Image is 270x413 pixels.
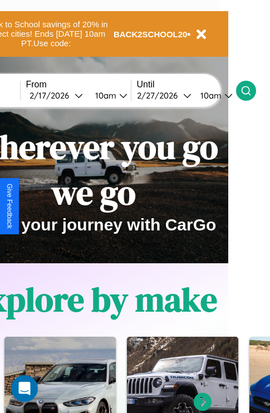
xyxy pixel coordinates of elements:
b: BACK2SCHOOL20 [114,29,188,39]
div: 10am [90,90,119,101]
div: 10am [195,90,224,101]
button: 2/17/2026 [26,90,86,101]
div: Give Feedback [6,184,13,229]
button: 10am [192,90,236,101]
div: Open Intercom Messenger [11,375,38,402]
div: 2 / 17 / 2026 [30,90,75,101]
label: From [26,80,131,90]
button: 10am [86,90,131,101]
div: 2 / 27 / 2026 [137,90,183,101]
label: Until [137,80,236,90]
